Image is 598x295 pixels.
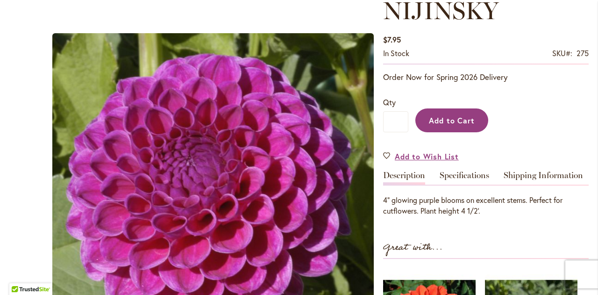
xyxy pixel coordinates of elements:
[429,115,475,125] span: Add to Cart
[440,171,489,185] a: Specifications
[383,171,425,185] a: Description
[383,35,401,44] span: $7.95
[383,48,409,59] div: Availability
[383,195,589,216] div: 4" glowing purple blooms on excellent stems. Perfect for cutflowers. Plant height 4 1/2'.
[552,48,572,58] strong: SKU
[577,48,589,59] div: 275
[7,262,33,288] iframe: Launch Accessibility Center
[415,108,488,132] button: Add to Cart
[383,171,589,216] div: Detailed Product Info
[504,171,583,185] a: Shipping Information
[395,151,459,162] span: Add to Wish List
[383,97,396,107] span: Qty
[383,240,443,255] strong: Great with...
[383,72,589,83] p: Order Now for Spring 2026 Delivery
[383,151,459,162] a: Add to Wish List
[383,48,409,58] span: In stock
